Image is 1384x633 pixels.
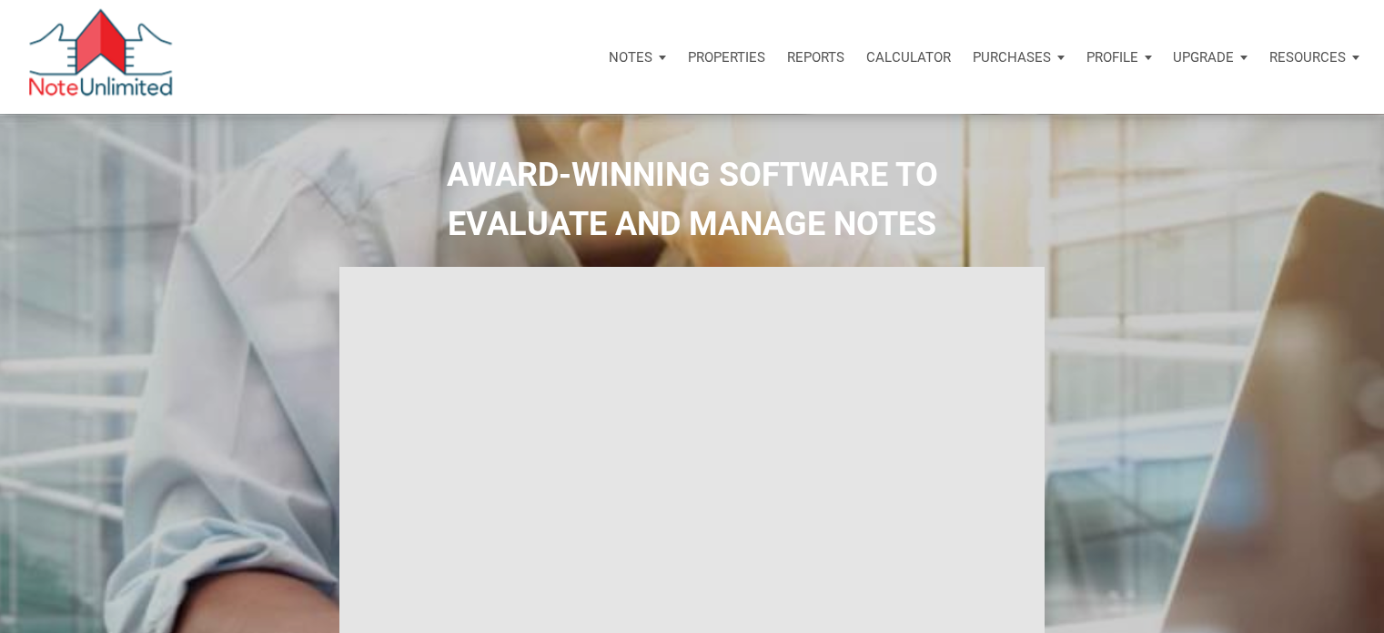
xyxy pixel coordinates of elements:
[866,49,951,66] p: Calculator
[1076,30,1163,85] button: Profile
[973,49,1051,66] p: Purchases
[609,49,652,66] p: Notes
[1162,30,1258,85] button: Upgrade
[962,30,1076,85] button: Purchases
[776,30,855,85] button: Reports
[1269,49,1346,66] p: Resources
[1086,49,1138,66] p: Profile
[598,30,677,85] button: Notes
[1258,30,1370,85] button: Resources
[787,49,844,66] p: Reports
[677,30,776,85] a: Properties
[688,49,765,66] p: Properties
[1173,49,1234,66] p: Upgrade
[14,150,1370,249] h2: AWARD-WINNING SOFTWARE TO EVALUATE AND MANAGE NOTES
[855,30,962,85] a: Calculator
